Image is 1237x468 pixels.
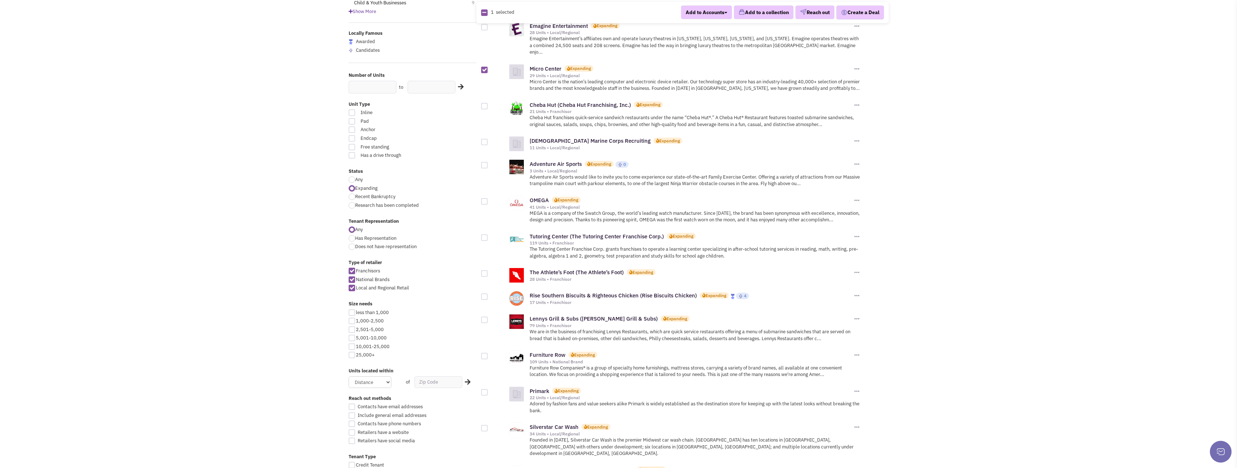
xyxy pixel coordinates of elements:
span: 4 [744,293,746,298]
span: Include general email addresses [358,412,426,418]
div: 109 Units • National Brand [530,359,853,365]
span: Recent Bankruptcy [355,193,395,200]
span: Has a drive through [356,152,436,159]
p: Cheba Hut franchises quick-service sandwich restaurants under the name “Cheba Hut®.” A Cheba Hut®... [530,114,861,128]
a: Micro Center [530,65,561,72]
label: Locally Famous [349,30,477,37]
a: Lennys Grill & Subs ([PERSON_NAME] Grill & Subs) [530,315,658,322]
span: Local and Regional Retail [356,285,409,291]
p: Adventure Air Sports would like to invite you to come experience our state-of-the-art Family Exer... [530,174,861,187]
span: Show More [349,8,376,14]
p: Micro Center is the nation’s leading computer and electronic device retailer. Our technology supe... [530,79,861,92]
p: MEGA is a company of the Swatch Group, the world’s leading watch manufacturer. Since [DATE], the ... [530,210,861,223]
span: Any [355,226,363,233]
span: Any [355,176,363,183]
a: Adventure Air Sports [530,160,582,167]
span: Endcap [356,135,436,142]
a: OMEGA [530,197,549,204]
div: Expanding [590,161,611,167]
img: icon-collection-lavender.png [739,9,745,16]
p: The Tutoring Center Franchise Corp. grants franchises to operate a learning center specializing i... [530,246,861,259]
span: Has Representation [355,235,396,241]
span: Does not have representation [355,243,417,250]
label: Tenant Representation [349,218,477,225]
p: We are in the business of franchising Lennys Restaurants, which are quick service restaurants off... [530,329,861,342]
span: 1,000-2,500 [356,318,384,324]
button: Add to a collection [734,6,794,20]
div: 17 Units • Franchisor [530,300,853,305]
span: 25,000+ [356,352,375,358]
img: locallyfamous-upvote.png [739,294,743,298]
div: 21 Units • Franchisor [530,109,853,114]
span: Free standing [356,144,436,151]
button: Create a Deal [836,5,884,20]
img: Rectangle.png [481,9,488,16]
img: locallyfamous-upvote.png [349,48,353,53]
span: Franchisors [356,268,380,274]
div: 29 Units • Local/Regional [530,73,853,79]
label: Size needs [349,301,477,308]
span: Pad [356,118,436,125]
div: Expanding [640,101,660,108]
label: Number of Units [349,72,477,79]
span: 0 [623,162,626,167]
div: Expanding [574,352,595,358]
div: 11 Units • Local/Regional [530,145,853,151]
label: Unit Type [349,101,477,108]
div: Expanding [597,22,617,29]
label: Tenant Type [349,454,477,460]
div: 28 Units • Franchisor [530,276,853,282]
a: Rise Southern Biscuits & Righteous Chicken (Rise Biscuits Chicken) [530,292,697,299]
p: Founded in [DATE], Silverstar Car Wash is the premier Midwest car wash chain. [GEOGRAPHIC_DATA] h... [530,437,861,457]
span: selected [496,9,514,15]
img: locallyfamous-upvote.png [618,162,622,167]
span: Anchor [356,126,436,133]
img: locallyfamous-largeicon.png [731,294,735,299]
div: 79 Units • Franchisor [530,323,853,329]
div: Search Nearby [453,82,465,92]
div: 3 Units • Local/Regional [530,168,853,174]
span: National Brands [356,276,390,283]
a: Primark [530,388,549,394]
span: Retailers have social media [358,438,415,444]
img: Deal-Dollar.png [841,9,847,17]
a: Tutoring Center (The Tutoring Center Franchise Corp.) [530,233,664,240]
div: Expanding [666,316,687,322]
div: Expanding [706,292,726,298]
div: 22 Units • Local/Regional [530,395,853,401]
a: [DEMOGRAPHIC_DATA] Marine Corps Recruiting [530,137,651,144]
label: Units located within [349,368,477,375]
span: Awarded [356,38,375,45]
span: 10,001-25,000 [356,343,390,350]
a: Emagine Entertainment [530,22,588,29]
label: Status [349,168,477,175]
input: Zip Code [415,376,462,388]
div: Expanding [659,138,680,144]
img: locallyfamous-largeicon.png [349,39,353,45]
div: Expanding [558,388,578,394]
p: Adored by fashion fans and value seekers alike Primark is widely established as the destination s... [530,401,861,414]
label: Type of retailer [349,259,477,266]
span: Contacts have email addresses [358,404,423,410]
label: to [399,84,403,91]
button: Add to Accounts [681,5,732,19]
span: Research has been completed [355,202,419,208]
div: Expanding [558,197,578,203]
div: 28 Units • Local/Regional [530,30,853,35]
a: The Athlete’s Foot (The Athlete’s Foot) [530,269,624,276]
span: Inline [356,109,436,116]
span: 5,001-10,000 [356,335,387,341]
div: Search Nearby [460,377,472,387]
span: Candidates [356,47,380,53]
span: less than 1,000 [356,309,389,316]
div: Expanding [587,424,608,430]
span: Expanding [355,185,378,191]
a: Silverstar Car Wash [530,423,578,430]
label: Reach out methods [349,395,477,402]
div: 34 Units • Local/Regional [530,431,853,437]
span: 2,501-5,000 [356,326,384,333]
a: Cheba Hut (Cheba Hut Franchising, Inc.) [530,101,631,108]
button: Reach out [795,6,834,20]
span: Contacts have phone numbers [358,421,421,427]
a: Furniture Row [530,351,565,358]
